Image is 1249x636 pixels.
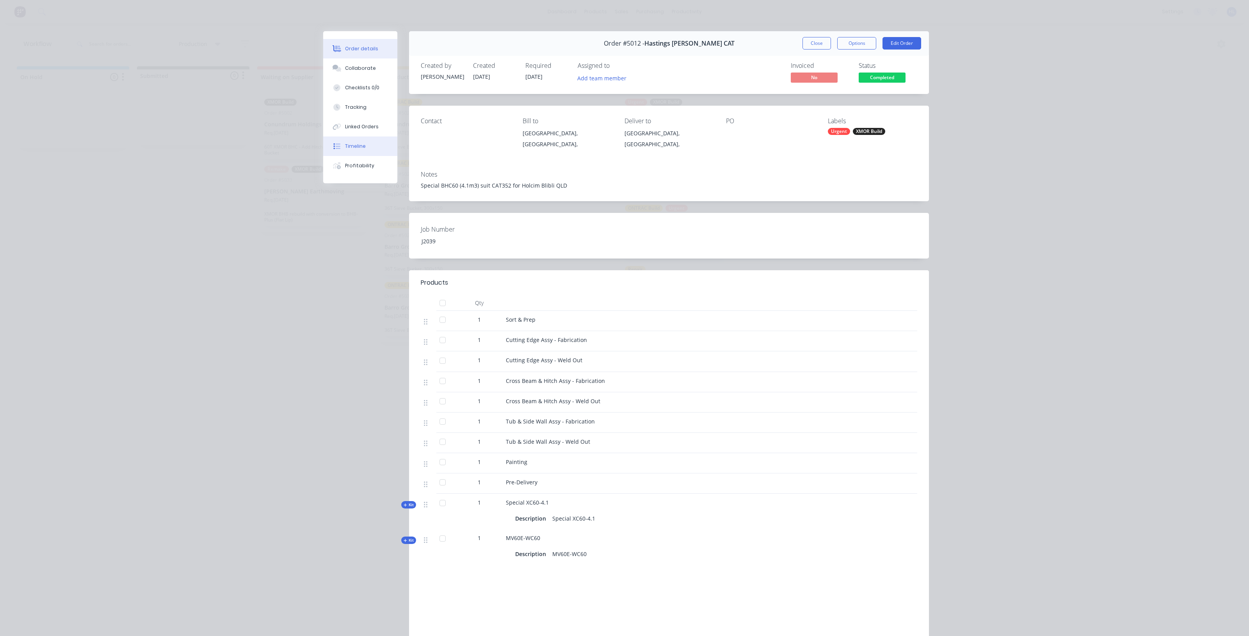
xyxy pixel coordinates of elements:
[515,548,549,560] div: Description
[401,537,416,544] div: Kit
[624,128,714,150] div: [GEOGRAPHIC_DATA], [GEOGRAPHIC_DATA],
[726,117,815,125] div: PO
[323,156,397,175] button: Profitability
[478,534,481,542] span: 1
[525,62,568,69] div: Required
[345,162,374,169] div: Profitability
[506,356,582,364] span: Cutting Edge Assy - Weld Out
[578,73,631,83] button: Add team member
[345,143,366,150] div: Timeline
[515,513,549,524] div: Description
[506,534,540,542] span: MV60E-WC60
[345,45,378,52] div: Order details
[802,37,831,50] button: Close
[859,73,906,82] span: Completed
[573,73,631,83] button: Add team member
[421,181,917,190] div: Special BHC60 (4.1m3) suit CAT352 for Holcim Blibli QLD
[421,73,464,81] div: [PERSON_NAME]
[401,501,416,508] div: Kit
[549,513,598,524] div: Special XC60-4.1
[473,73,490,80] span: [DATE]
[345,123,379,130] div: Linked Orders
[478,458,481,466] span: 1
[478,397,481,405] span: 1
[478,498,481,507] span: 1
[549,548,590,560] div: MV60E-WC60
[578,62,656,69] div: Assigned to
[345,84,379,91] div: Checklists 0/0
[604,40,644,47] span: Order #5012 -
[624,128,714,153] div: [GEOGRAPHIC_DATA], [GEOGRAPHIC_DATA],
[791,73,838,82] span: No
[323,39,397,58] button: Order details
[415,236,513,247] div: J2039
[791,62,849,69] div: Invoiced
[506,316,536,323] span: Sort & Prep
[478,336,481,344] span: 1
[345,104,367,111] div: Tracking
[506,418,595,425] span: Tub & Side Wall Assy - Fabrication
[478,478,481,486] span: 1
[323,78,397,97] button: Checklists 0/0
[473,62,516,69] div: Created
[882,37,921,50] button: Edit Order
[456,295,503,311] div: Qty
[478,377,481,385] span: 1
[421,171,917,178] div: Notes
[323,58,397,78] button: Collaborate
[525,73,543,80] span: [DATE]
[421,117,510,125] div: Contact
[404,502,414,508] span: Kit
[859,73,906,84] button: Completed
[323,136,397,156] button: Timeline
[506,438,590,445] span: Tub & Side Wall Assy - Weld Out
[828,117,917,125] div: Labels
[404,537,414,543] span: Kit
[859,62,917,69] div: Status
[421,62,464,69] div: Created by
[506,397,600,405] span: Cross Beam & Hitch Assy - Weld Out
[837,37,876,50] button: Options
[523,128,612,153] div: [GEOGRAPHIC_DATA], [GEOGRAPHIC_DATA],
[478,315,481,324] span: 1
[506,499,549,506] span: Special XC60-4.1
[323,117,397,136] button: Linked Orders
[478,356,481,364] span: 1
[828,128,850,135] div: Urgent
[624,117,714,125] div: Deliver to
[523,117,612,125] div: Bill to
[421,278,448,287] div: Products
[644,40,735,47] span: Hastings [PERSON_NAME] CAT
[506,377,605,384] span: Cross Beam & Hitch Assy - Fabrication
[323,97,397,117] button: Tracking
[523,128,612,150] div: [GEOGRAPHIC_DATA], [GEOGRAPHIC_DATA],
[478,438,481,446] span: 1
[506,336,587,344] span: Cutting Edge Assy - Fabrication
[506,458,527,466] span: Painting
[345,65,376,72] div: Collaborate
[478,417,481,425] span: 1
[506,478,537,486] span: Pre-Delivery
[853,128,885,135] div: XMOR Build
[421,225,518,234] label: Job Number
